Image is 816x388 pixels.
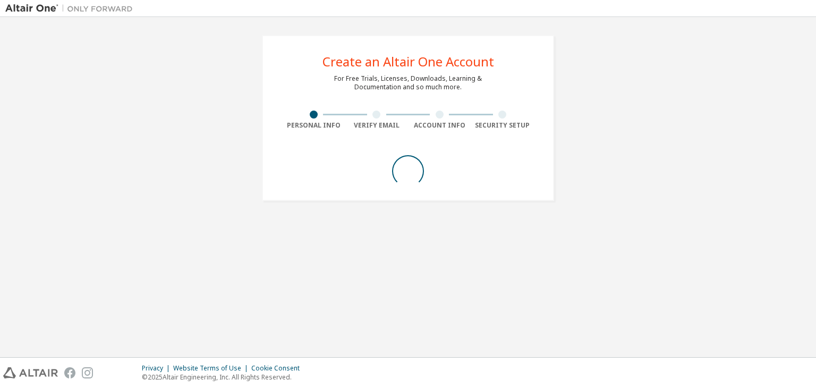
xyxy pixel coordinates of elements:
[142,364,173,373] div: Privacy
[3,367,58,378] img: altair_logo.svg
[408,121,471,130] div: Account Info
[345,121,409,130] div: Verify Email
[82,367,93,378] img: instagram.svg
[282,121,345,130] div: Personal Info
[251,364,306,373] div: Cookie Consent
[322,55,494,68] div: Create an Altair One Account
[334,74,482,91] div: For Free Trials, Licenses, Downloads, Learning & Documentation and so much more.
[64,367,75,378] img: facebook.svg
[471,121,534,130] div: Security Setup
[5,3,138,14] img: Altair One
[142,373,306,382] p: © 2025 Altair Engineering, Inc. All Rights Reserved.
[173,364,251,373] div: Website Terms of Use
